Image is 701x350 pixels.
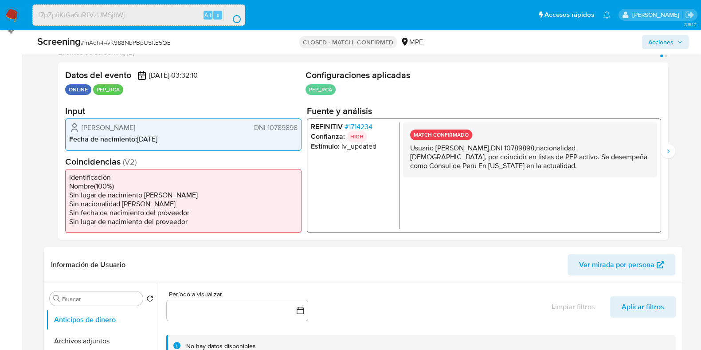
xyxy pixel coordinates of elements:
[223,9,242,21] button: search-icon
[46,309,157,330] button: Anticipos de dinero
[204,11,211,19] span: Alt
[216,11,219,19] span: s
[603,11,611,19] a: Notificaciones
[568,254,675,275] button: Ver mirada por persona
[37,34,81,48] b: Screening
[579,254,654,275] span: Ver mirada por persona
[299,36,397,48] p: CLOSED - MATCH_CONFIRMED
[684,21,697,28] span: 3.161.2
[53,295,60,302] button: Buscar
[51,260,125,269] h1: Información de Usuario
[685,10,694,20] a: Salir
[62,295,139,303] input: Buscar
[146,295,153,305] button: Volver al orden por defecto
[33,9,245,21] input: Buscar usuario o caso...
[81,38,171,47] span: # mAoh44vK988NbPBpU5ftE5QE
[544,10,594,20] span: Accesos rápidos
[400,37,423,47] div: MPE
[642,35,689,49] button: Acciones
[648,35,674,49] span: Acciones
[632,11,682,19] p: federico.pizzingrilli@mercadolibre.com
